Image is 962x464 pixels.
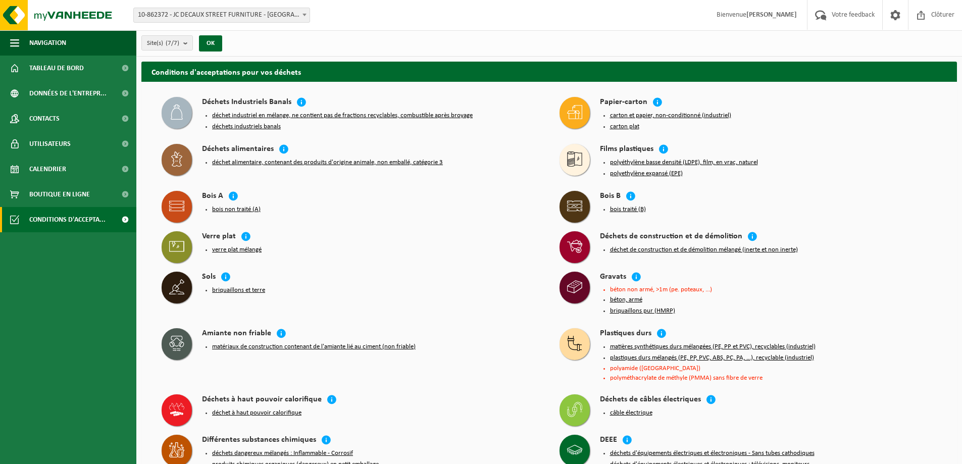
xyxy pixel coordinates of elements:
h4: Plastiques durs [600,328,651,340]
button: plastiques durs mélangés (PE, PP, PVC, ABS, PC, PA, ...), recyclable (industriel) [610,354,814,362]
span: Site(s) [147,36,179,51]
button: déchets d'équipements électriques et électroniques - Sans tubes cathodiques [610,449,815,457]
h4: Papier-carton [600,97,647,109]
span: Navigation [29,30,66,56]
h4: Déchets à haut pouvoir calorifique [202,394,322,406]
span: Boutique en ligne [29,182,90,207]
button: polyéthylène basse densité (LDPE), film, en vrac, naturel [610,159,758,167]
h4: Déchets alimentaires [202,144,274,156]
h4: Gravats [600,272,626,283]
li: polyamide ([GEOGRAPHIC_DATA]) [610,365,937,372]
button: bois traité (B) [610,205,646,214]
button: déchet industriel en mélange, ne contient pas de fractions recyclables, combustible après broyage [212,112,473,120]
span: Tableau de bord [29,56,84,81]
button: matières synthétiques durs mélangées (PE, PP et PVC), recyclables (industriel) [610,343,816,351]
h2: Conditions d'acceptations pour vos déchets [141,62,957,81]
button: déchet alimentaire, contenant des produits d'origine animale, non emballé, catégorie 3 [212,159,443,167]
h4: Sols [202,272,216,283]
h4: DEEE [600,435,617,446]
h4: Déchets de câbles électriques [600,394,701,406]
button: briquaillons et terre [212,286,265,294]
count: (7/7) [166,40,179,46]
h4: Bois B [600,191,621,202]
h4: Verre plat [202,231,236,243]
button: verre plat mélangé [212,246,262,254]
button: déchets dangereux mélangés : Inflammable - Corrosif [212,449,353,457]
button: bois non traité (A) [212,205,261,214]
span: Données de l'entrepr... [29,81,107,106]
span: Utilisateurs [29,131,71,157]
h4: Déchets Industriels Banals [202,97,291,109]
button: déchets industriels banals [212,123,281,131]
h4: Déchets de construction et de démolition [600,231,742,243]
button: carton plat [610,123,639,131]
span: 10-862372 - JC DECAUX STREET FURNITURE - BRUXELLES [133,8,310,23]
li: béton non armé, >1m (pe. poteaux, ...) [610,286,937,293]
h4: Bois A [202,191,223,202]
strong: [PERSON_NAME] [746,11,797,19]
button: polyethylène expansé (EPE) [610,170,683,178]
button: briquaillons pur (HMRP) [610,307,675,315]
button: OK [199,35,222,51]
li: polyméthacrylate de méthyle (PMMA) sans fibre de verre [610,375,937,381]
h4: Amiante non friable [202,328,271,340]
button: carton et papier, non-conditionné (industriel) [610,112,731,120]
button: déchet de construction et de démolition mélangé (inerte et non inerte) [610,246,798,254]
button: Site(s)(7/7) [141,35,193,50]
button: matériaux de construction contenant de l'amiante lié au ciment (non friable) [212,343,416,351]
button: déchet à haut pouvoir calorifique [212,409,301,417]
span: Contacts [29,106,60,131]
span: Conditions d'accepta... [29,207,106,232]
button: béton, armé [610,296,642,304]
span: Calendrier [29,157,66,182]
h4: Films plastiques [600,144,653,156]
button: câble électrique [610,409,652,417]
h4: Différentes substances chimiques [202,435,316,446]
span: 10-862372 - JC DECAUX STREET FURNITURE - BRUXELLES [134,8,310,22]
